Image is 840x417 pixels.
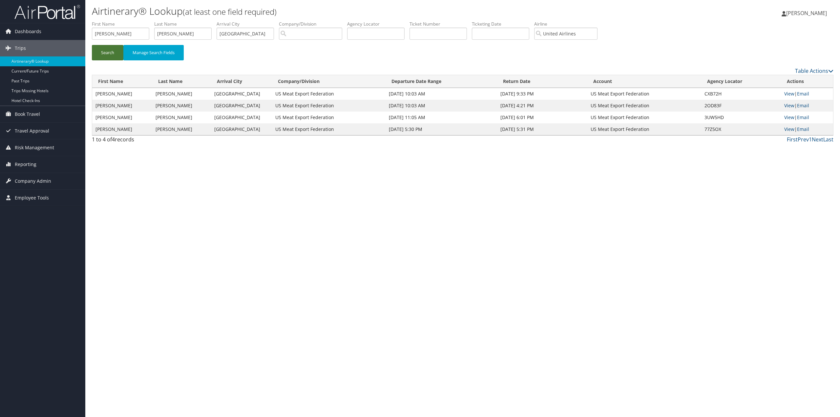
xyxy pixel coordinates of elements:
[92,75,152,88] th: First Name: activate to sort column ascending
[386,88,497,100] td: [DATE] 10:03 AM
[272,100,386,112] td: US Meat Export Federation
[784,126,794,132] a: View
[92,21,154,27] label: First Name
[472,21,534,27] label: Ticketing Date
[152,88,211,100] td: [PERSON_NAME]
[112,136,115,143] span: 4
[279,21,347,27] label: Company/Division
[797,102,809,109] a: Email
[784,114,794,120] a: View
[781,100,833,112] td: |
[797,114,809,120] a: Email
[92,136,270,147] div: 1 to 4 of records
[92,123,152,135] td: [PERSON_NAME]
[386,75,497,88] th: Departure Date Range: activate to sort column ascending
[211,88,272,100] td: [GEOGRAPHIC_DATA]
[781,88,833,100] td: |
[211,100,272,112] td: [GEOGRAPHIC_DATA]
[797,91,809,97] a: Email
[701,100,781,112] td: 2OD83F
[781,123,833,135] td: |
[272,123,386,135] td: US Meat Export Federation
[809,136,812,143] a: 1
[15,23,41,40] span: Dashboards
[784,91,794,97] a: View
[781,112,833,123] td: |
[797,126,809,132] a: Email
[15,106,40,122] span: Book Travel
[15,173,51,189] span: Company Admin
[587,123,701,135] td: US Meat Export Federation
[152,123,211,135] td: [PERSON_NAME]
[92,45,123,60] button: Search
[587,88,701,100] td: US Meat Export Federation
[587,100,701,112] td: US Meat Export Federation
[786,10,827,17] span: [PERSON_NAME]
[272,88,386,100] td: US Meat Export Federation
[781,75,833,88] th: Actions
[386,123,497,135] td: [DATE] 5:30 PM
[701,123,781,135] td: 77Z5OX
[386,100,497,112] td: [DATE] 10:03 AM
[154,21,217,27] label: Last Name
[409,21,472,27] label: Ticket Number
[15,40,26,56] span: Trips
[217,21,279,27] label: Arrival City
[782,3,833,23] a: [PERSON_NAME]
[152,75,211,88] th: Last Name: activate to sort column ascending
[798,136,809,143] a: Prev
[587,75,701,88] th: Account: activate to sort column ascending
[787,136,798,143] a: First
[211,75,272,88] th: Arrival City: activate to sort column ascending
[15,123,49,139] span: Travel Approval
[272,75,386,88] th: Company/Division
[15,156,36,173] span: Reporting
[15,190,49,206] span: Employee Tools
[497,75,588,88] th: Return Date: activate to sort column ascending
[15,139,54,156] span: Risk Management
[497,112,588,123] td: [DATE] 6:01 PM
[183,6,277,17] small: (at least one field required)
[534,21,602,27] label: Airline
[123,45,184,60] button: Manage Search Fields
[92,100,152,112] td: [PERSON_NAME]
[386,112,497,123] td: [DATE] 11:05 AM
[823,136,833,143] a: Last
[701,112,781,123] td: 3UW5HD
[92,88,152,100] td: [PERSON_NAME]
[92,4,586,18] h1: Airtinerary® Lookup
[795,67,833,74] a: Table Actions
[211,112,272,123] td: [GEOGRAPHIC_DATA]
[497,123,588,135] td: [DATE] 5:31 PM
[587,112,701,123] td: US Meat Export Federation
[14,4,80,20] img: airportal-logo.png
[347,21,409,27] label: Agency Locator
[152,112,211,123] td: [PERSON_NAME]
[497,88,588,100] td: [DATE] 9:33 PM
[211,123,272,135] td: [GEOGRAPHIC_DATA]
[812,136,823,143] a: Next
[701,75,781,88] th: Agency Locator: activate to sort column ascending
[701,88,781,100] td: CXB72H
[272,112,386,123] td: US Meat Export Federation
[152,100,211,112] td: [PERSON_NAME]
[497,100,588,112] td: [DATE] 4:21 PM
[784,102,794,109] a: View
[92,112,152,123] td: [PERSON_NAME]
